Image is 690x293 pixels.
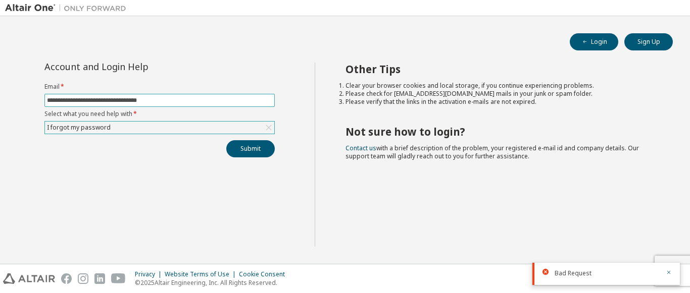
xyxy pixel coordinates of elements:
[61,273,72,284] img: facebook.svg
[44,63,229,71] div: Account and Login Help
[570,33,618,50] button: Login
[94,273,105,284] img: linkedin.svg
[44,83,275,91] label: Email
[624,33,673,50] button: Sign Up
[135,278,291,287] p: © 2025 Altair Engineering, Inc. All Rights Reserved.
[135,270,165,278] div: Privacy
[45,122,112,133] div: I forgot my password
[346,63,655,76] h2: Other Tips
[555,269,592,277] span: Bad Request
[346,98,655,106] li: Please verify that the links in the activation e-mails are not expired.
[111,273,126,284] img: youtube.svg
[239,270,291,278] div: Cookie Consent
[346,82,655,90] li: Clear your browser cookies and local storage, if you continue experiencing problems.
[346,144,376,152] a: Contact us
[5,3,131,13] img: Altair One
[346,125,655,138] h2: Not sure how to login?
[226,140,275,157] button: Submit
[346,144,639,160] span: with a brief description of the problem, your registered e-mail id and company details. Our suppo...
[165,270,239,278] div: Website Terms of Use
[78,273,88,284] img: instagram.svg
[44,110,275,118] label: Select what you need help with
[3,273,55,284] img: altair_logo.svg
[346,90,655,98] li: Please check for [EMAIL_ADDRESS][DOMAIN_NAME] mails in your junk or spam folder.
[45,122,274,134] div: I forgot my password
